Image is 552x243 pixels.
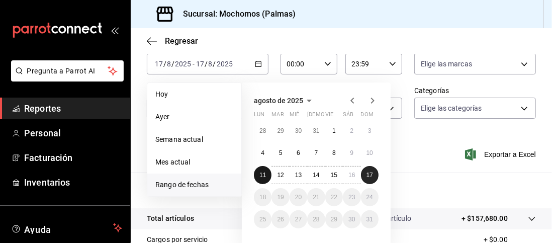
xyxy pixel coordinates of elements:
span: Reportes [24,102,122,115]
input: -- [154,60,163,68]
span: / [163,60,166,68]
span: Hoy [155,89,233,100]
abbr: 1 de agosto de 2025 [332,127,336,134]
button: 19 de agosto de 2025 [271,188,289,206]
button: 1 de agosto de 2025 [325,122,343,140]
button: 9 de agosto de 2025 [343,144,360,162]
abbr: 29 de agosto de 2025 [331,216,337,223]
span: Personal [24,126,122,140]
button: 3 de agosto de 2025 [361,122,379,140]
abbr: 17 de agosto de 2025 [366,172,373,179]
button: 30 de julio de 2025 [290,122,307,140]
h3: Sucursal: Mochomos (Palmas) [175,8,296,20]
button: 20 de agosto de 2025 [290,188,307,206]
button: 22 de agosto de 2025 [325,188,343,206]
abbr: 24 de agosto de 2025 [366,194,373,201]
abbr: 30 de julio de 2025 [295,127,302,134]
button: 31 de julio de 2025 [307,122,325,140]
abbr: 10 de agosto de 2025 [366,149,373,156]
abbr: 18 de agosto de 2025 [259,194,266,201]
abbr: jueves [307,111,366,122]
p: + $157,680.00 [462,213,508,224]
abbr: 22 de agosto de 2025 [331,194,337,201]
abbr: 6 de agosto de 2025 [297,149,300,156]
button: 12 de agosto de 2025 [271,166,289,184]
abbr: 12 de agosto de 2025 [277,172,284,179]
span: Pregunta a Parrot AI [27,66,108,76]
abbr: 5 de agosto de 2025 [279,149,283,156]
span: Regresar [165,36,198,46]
input: ---- [174,60,192,68]
abbr: 28 de julio de 2025 [259,127,266,134]
button: 4 de agosto de 2025 [254,144,271,162]
button: 5 de agosto de 2025 [271,144,289,162]
abbr: 9 de agosto de 2025 [350,149,353,156]
input: -- [208,60,213,68]
span: Elige las marcas [421,59,472,69]
button: 16 de agosto de 2025 [343,166,360,184]
span: Ayer [155,112,233,122]
button: 18 de agosto de 2025 [254,188,271,206]
button: 30 de agosto de 2025 [343,210,360,228]
abbr: domingo [361,111,374,122]
abbr: 15 de agosto de 2025 [331,172,337,179]
label: Categorías [414,88,536,95]
span: Mes actual [155,157,233,168]
abbr: 26 de agosto de 2025 [277,216,284,223]
button: 24 de agosto de 2025 [361,188,379,206]
button: 23 de agosto de 2025 [343,188,360,206]
abbr: 27 de agosto de 2025 [295,216,302,223]
button: 11 de agosto de 2025 [254,166,271,184]
abbr: 28 de agosto de 2025 [313,216,319,223]
abbr: 13 de agosto de 2025 [295,172,302,179]
span: Facturación [24,151,122,165]
abbr: 16 de agosto de 2025 [348,172,355,179]
button: 17 de agosto de 2025 [361,166,379,184]
input: -- [196,60,205,68]
button: 21 de agosto de 2025 [307,188,325,206]
button: 25 de agosto de 2025 [254,210,271,228]
abbr: 8 de agosto de 2025 [332,149,336,156]
button: 15 de agosto de 2025 [325,166,343,184]
button: 7 de agosto de 2025 [307,144,325,162]
button: open_drawer_menu [111,26,119,34]
button: Regresar [147,36,198,46]
abbr: 3 de agosto de 2025 [368,127,372,134]
abbr: miércoles [290,111,299,122]
abbr: lunes [254,111,264,122]
span: Inventarios [24,176,122,189]
button: 28 de julio de 2025 [254,122,271,140]
button: 29 de agosto de 2025 [325,210,343,228]
button: 28 de agosto de 2025 [307,210,325,228]
abbr: 20 de agosto de 2025 [295,194,302,201]
button: Exportar a Excel [467,148,536,160]
a: Pregunta a Parrot AI [7,73,124,84]
p: Total artículos [147,213,194,224]
abbr: 25 de agosto de 2025 [259,216,266,223]
span: Elige las categorías [421,103,482,113]
button: 27 de agosto de 2025 [290,210,307,228]
button: 6 de agosto de 2025 [290,144,307,162]
abbr: 2 de agosto de 2025 [350,127,353,134]
span: / [171,60,174,68]
abbr: 14 de agosto de 2025 [313,172,319,179]
abbr: viernes [325,111,333,122]
button: 14 de agosto de 2025 [307,166,325,184]
abbr: martes [271,111,284,122]
button: 31 de agosto de 2025 [361,210,379,228]
abbr: sábado [343,111,353,122]
button: 13 de agosto de 2025 [290,166,307,184]
button: 2 de agosto de 2025 [343,122,360,140]
span: Ayuda [24,222,109,234]
button: 8 de agosto de 2025 [325,144,343,162]
input: ---- [216,60,233,68]
span: / [205,60,208,68]
span: / [213,60,216,68]
button: Pregunta a Parrot AI [11,60,124,82]
button: 26 de agosto de 2025 [271,210,289,228]
abbr: 21 de agosto de 2025 [313,194,319,201]
abbr: 4 de agosto de 2025 [261,149,264,156]
span: agosto de 2025 [254,97,303,105]
input: -- [166,60,171,68]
